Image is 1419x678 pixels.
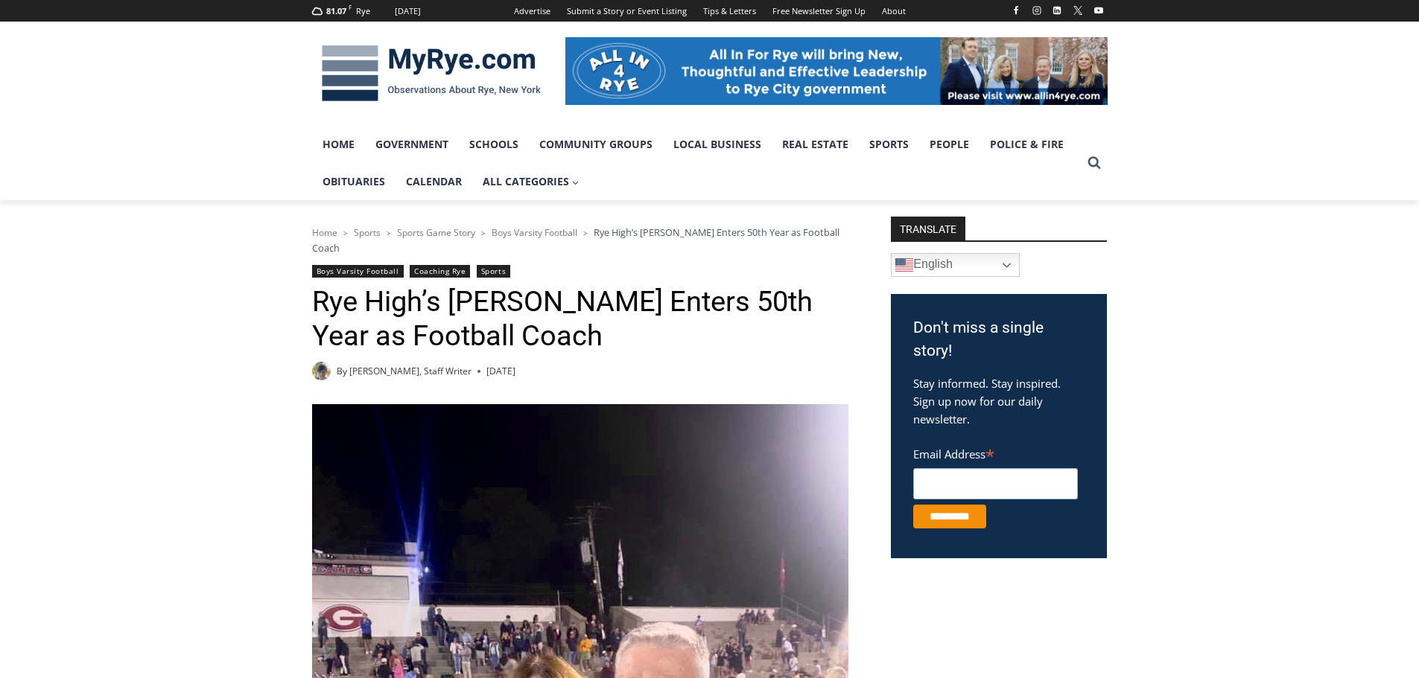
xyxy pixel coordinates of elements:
[529,126,663,163] a: Community Groups
[483,173,580,190] span: All Categories
[913,439,1078,466] label: Email Address
[486,364,515,378] time: [DATE]
[410,265,470,278] a: Coaching Rye
[583,228,588,238] span: >
[337,364,347,378] span: By
[312,126,365,163] a: Home
[492,226,577,239] a: Boys Varsity Football
[343,228,348,238] span: >
[312,35,550,112] img: MyRye.com
[312,225,852,255] nav: Breadcrumbs
[312,265,404,278] a: Boys Varsity Football
[913,374,1085,428] p: Stay informed. Stay inspired. Sign up now for our daily newsletter.
[891,253,1020,277] a: English
[312,226,839,254] span: Rye High’s [PERSON_NAME] Enters 50th Year as Football Coach
[354,226,381,239] a: Sports
[913,316,1085,363] h3: Don't miss a single story!
[895,256,913,274] img: en
[397,226,475,239] a: Sports Game Story
[859,126,919,163] a: Sports
[356,4,370,18] div: Rye
[472,163,590,200] a: All Categories
[663,126,772,163] a: Local Business
[891,217,965,240] strong: TRANSLATE
[365,126,459,163] a: Government
[1048,1,1066,19] a: Linkedin
[312,362,331,380] img: (PHOTO: MyRye.com 2024 Head Intern, Editor and now Staff Writer Charlie Morris. Contributed.)Char...
[312,226,337,239] a: Home
[349,365,472,377] a: [PERSON_NAME], Staff Writer
[1081,150,1108,176] button: View Search Form
[396,163,472,200] a: Calendar
[1090,1,1108,19] a: YouTube
[312,163,396,200] a: Obituaries
[387,228,391,238] span: >
[312,126,1081,201] nav: Primary Navigation
[980,126,1074,163] a: Police & Fire
[565,37,1108,104] img: All in for Rye
[1028,1,1046,19] a: Instagram
[349,3,352,11] span: F
[312,362,331,380] a: Author image
[312,285,852,353] h1: Rye High’s [PERSON_NAME] Enters 50th Year as Football Coach
[919,126,980,163] a: People
[1069,1,1087,19] a: X
[477,265,510,278] a: Sports
[395,4,421,18] div: [DATE]
[772,126,859,163] a: Real Estate
[459,126,529,163] a: Schools
[481,228,486,238] span: >
[326,5,346,16] span: 81.07
[1007,1,1025,19] a: Facebook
